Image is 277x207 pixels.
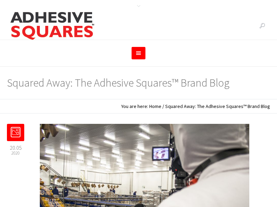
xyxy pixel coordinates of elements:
[10,143,22,152] span: 20.05
[7,141,24,157] abbr: May 20, 2020
[149,103,161,109] a: Home
[7,149,24,157] span: 2020
[40,190,249,196] a: Adhesive Squares™ Find Unique Home in the Protein Packaging Industry
[162,103,164,109] span: /
[165,103,270,109] span: Squared Away: The Adhesive Squares™ Brand Blog
[121,103,148,109] span: You are here:
[7,76,230,90] h1: Squared Away: The Adhesive Squares™ Brand Blog
[10,12,94,40] img: Adhesive Squares™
